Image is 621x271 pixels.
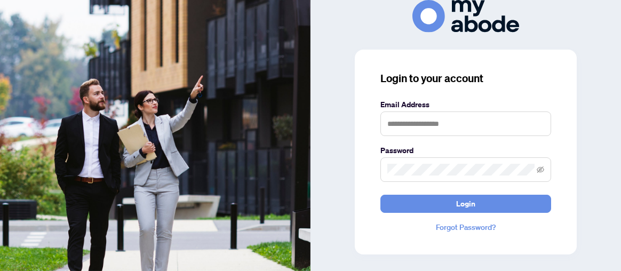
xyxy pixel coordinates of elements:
[456,195,475,212] span: Login
[380,71,551,86] h3: Login to your account
[380,195,551,213] button: Login
[537,166,544,173] span: eye-invisible
[380,221,551,233] a: Forgot Password?
[380,145,551,156] label: Password
[380,99,551,110] label: Email Address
